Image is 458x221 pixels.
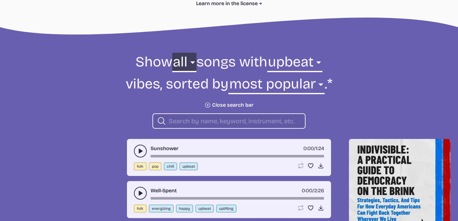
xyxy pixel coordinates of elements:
[151,155,324,157] div: song-time-bar
[307,205,314,211] button: Favorite
[172,53,196,75] select: genre
[302,187,312,194] span: timer
[134,205,146,212] button: folk
[151,145,179,152] a: Sunshower
[134,187,147,200] button: play-pause toggle
[149,163,161,170] button: pop
[267,53,322,75] select: vibe
[204,102,254,108] button: Close search bar
[151,197,324,200] div: song-time-bar
[303,145,324,152] div: /
[302,187,324,194] div: /
[316,145,324,151] span: 1:24
[55,53,403,129] form: Show songs with vibes, sorted by .
[196,205,214,212] button: upbeat
[297,205,304,211] button: Loop
[314,187,324,194] span: 2:26
[134,145,147,157] button: play-pause toggle
[169,117,300,125] input: search
[307,163,314,169] button: Favorite
[149,205,174,212] button: energizing
[216,205,236,212] button: uplifting
[303,145,314,151] span: timer
[180,163,198,170] button: upbeat
[176,205,193,212] button: happy
[164,163,177,170] button: chill
[228,75,324,97] select: sorting
[297,163,304,169] button: Loop
[151,187,177,194] a: Well-Spent
[134,163,146,170] button: folk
